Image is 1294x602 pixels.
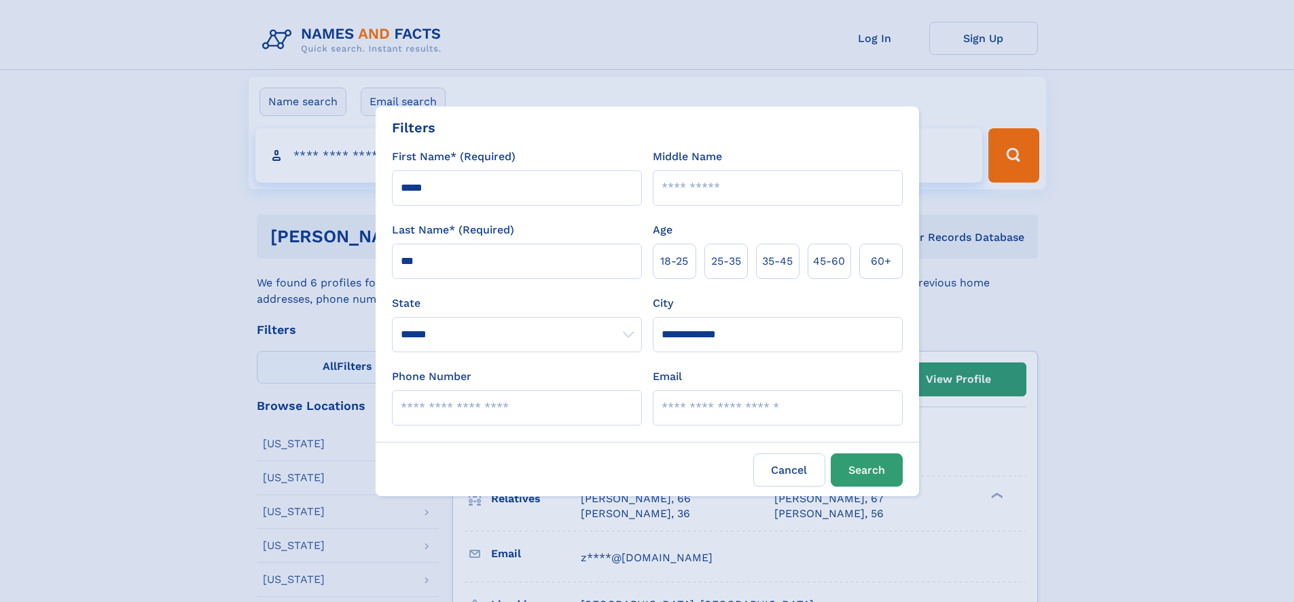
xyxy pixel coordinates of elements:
label: Middle Name [653,149,722,165]
label: Phone Number [392,369,471,385]
label: City [653,295,673,312]
label: Last Name* (Required) [392,222,514,238]
button: Search [831,453,903,487]
label: State [392,295,642,312]
span: 25‑35 [711,253,741,269]
label: First Name* (Required) [392,149,516,165]
label: Cancel [753,453,825,487]
span: 18‑25 [660,253,688,269]
label: Age [653,222,672,238]
span: 60+ [871,253,891,269]
span: 45‑60 [813,253,845,269]
span: 35‑45 [762,253,793,269]
label: Email [653,369,682,385]
div: Filters [392,117,435,138]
